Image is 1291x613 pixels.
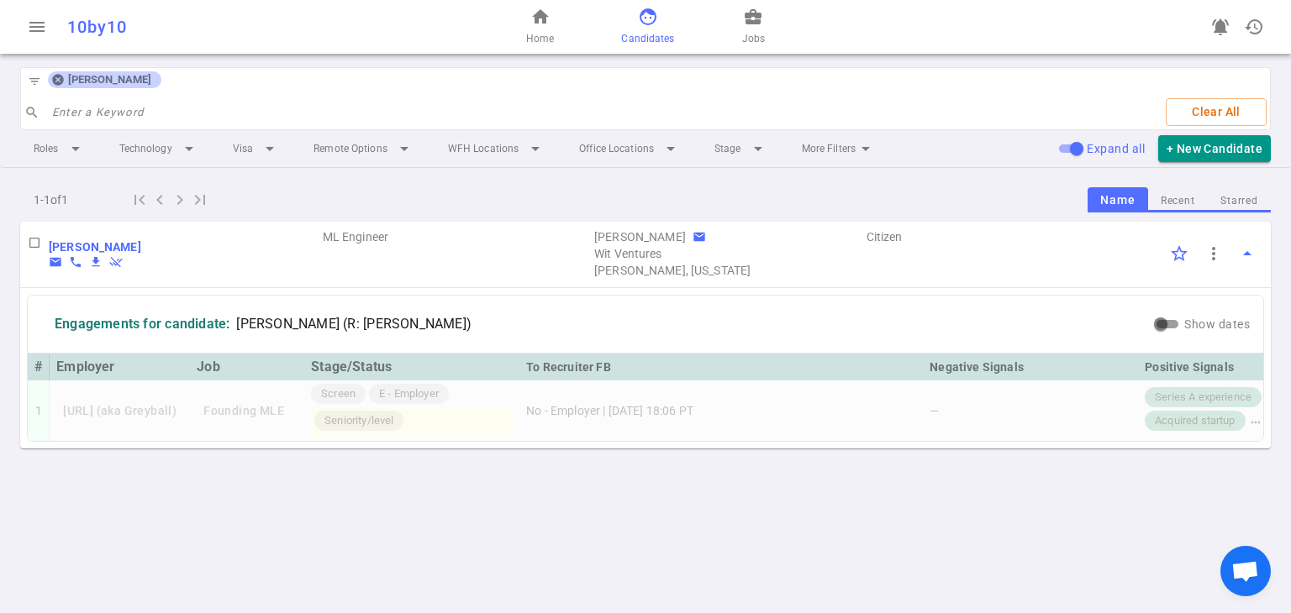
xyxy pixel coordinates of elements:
[372,386,445,402] span: E - Employer
[109,255,123,269] button: Withdraw candidate
[300,134,428,164] li: Remote Options
[190,354,304,380] th: Job
[1148,413,1241,429] span: Acquired startup
[20,186,129,213] div: 1 - 1 of 1
[1204,244,1224,264] span: more_vert
[1162,236,1197,271] div: Click to Starred
[701,134,782,164] li: Stage
[566,134,694,164] li: Office Locations
[519,380,923,441] td: No - Employer | [DATE] 18:06 PT
[1088,187,1147,213] button: Name
[28,354,50,380] th: #
[28,380,50,441] td: 1
[236,316,472,333] span: [PERSON_NAME] (R: [PERSON_NAME])
[865,222,1137,279] td: Visa
[1237,10,1271,44] button: Open history
[621,30,674,47] span: Candidates
[49,255,62,269] button: Copy Candidate email
[742,7,765,47] a: Jobs
[1136,222,1271,279] td: Options
[69,255,82,269] span: phone
[219,134,293,164] li: Visa
[1249,416,1262,429] span: more_horiz
[69,255,82,269] button: Copy Candidate phone
[693,230,706,244] span: email
[594,262,863,279] span: Candidate Recruiters
[1087,142,1145,155] span: Expand all
[314,386,362,402] span: Screen
[530,7,551,27] span: home
[1237,244,1257,264] span: arrow_drop_up
[788,134,889,164] li: More Filters
[49,255,62,269] span: email
[24,105,40,120] span: search
[1204,10,1237,44] a: Go to see announcements
[318,413,400,429] span: Seniority/level
[1158,135,1271,163] button: + New Candidate
[526,7,554,47] a: Home
[1148,190,1208,212] button: Recent
[67,17,424,37] div: 10by10
[1208,190,1271,212] button: Starred
[930,357,1131,377] div: Negative Signals
[638,7,658,27] span: face
[106,134,213,164] li: Technology
[55,316,229,333] div: Engagements for candidate:
[49,238,141,255] a: Go to Edit
[742,30,765,47] span: Jobs
[930,402,1131,419] div: —
[49,240,141,254] b: [PERSON_NAME]
[693,230,706,244] button: Copy Recruiter email
[594,245,863,262] span: Agency
[20,134,99,164] li: Roles
[526,30,554,47] span: Home
[1210,17,1230,37] span: notifications_active
[20,10,54,44] button: Open menu
[526,357,916,377] div: To Recruiter FB
[89,255,103,269] i: file_download
[621,7,674,47] a: Candidates
[1166,98,1267,126] button: Clear All
[435,134,559,164] li: WFH Locations
[1148,390,1258,406] span: Series A experience
[109,255,123,269] span: remove_done
[27,17,47,37] span: menu
[61,73,158,86] span: [PERSON_NAME]
[28,75,41,88] span: filter_list
[50,354,190,380] th: Employer
[1220,546,1271,596] div: Open chat
[1230,237,1264,270] button: Toggle Expand/Collapse
[743,7,763,27] span: business_center
[321,222,593,279] td: Roles
[1244,17,1264,37] span: history
[304,354,519,380] th: Stage/Status
[1184,317,1250,331] span: Show dates
[89,255,103,269] button: Download resume
[594,228,686,245] div: Recruiter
